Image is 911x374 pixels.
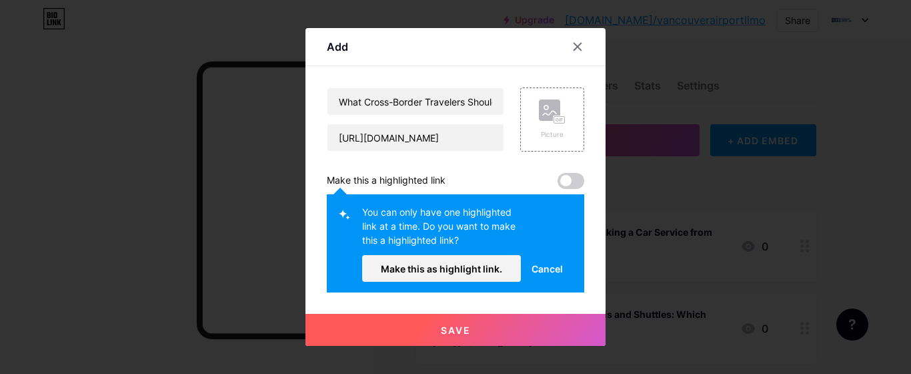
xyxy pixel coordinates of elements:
div: Make this a highlighted link [327,173,445,189]
input: URL [327,124,504,151]
span: Make this as highlight link. [381,263,502,274]
div: You can only have one highlighted link at a time. Do you want to make this a highlighted link? [362,205,521,255]
span: Cancel [532,262,563,276]
button: Make this as highlight link. [362,255,521,282]
input: Title [327,88,504,115]
button: Save [305,314,606,346]
div: Add [327,39,348,55]
div: Picture [539,130,566,140]
button: Cancel [521,255,574,282]
span: Save [441,325,471,336]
